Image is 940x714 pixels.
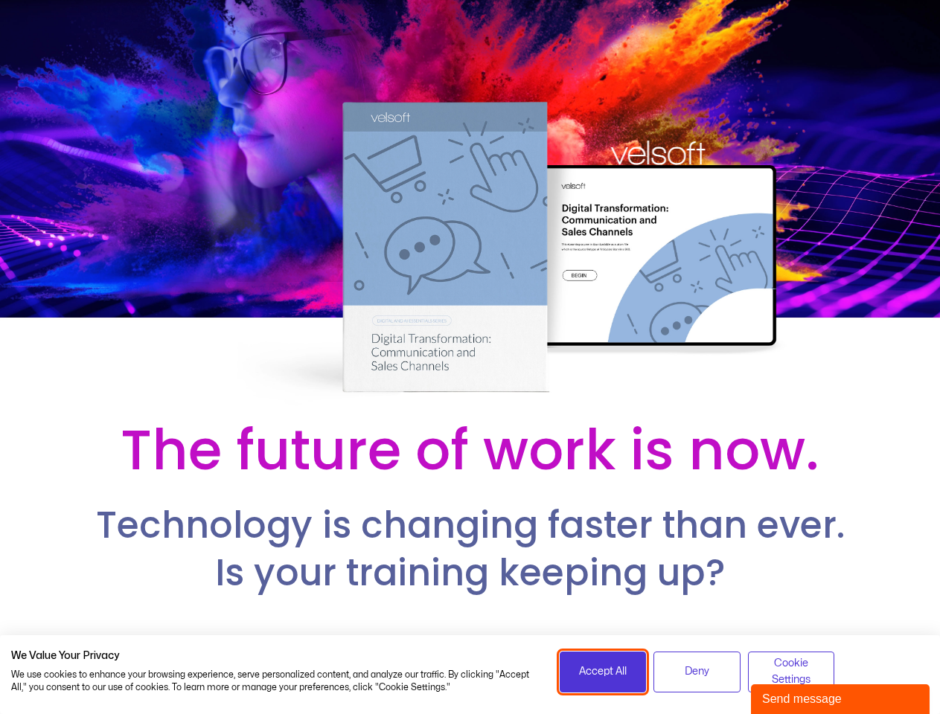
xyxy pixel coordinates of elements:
[685,663,709,680] span: Deny
[579,663,627,680] span: Accept All
[48,502,892,596] h2: Technology is changing faster than ever. Is your training keeping up?
[758,655,825,689] span: Cookie Settings
[47,414,892,486] h2: The future of work is now.
[653,652,741,692] button: Deny all cookies
[560,652,647,692] button: Accept all cookies
[748,652,835,692] button: Adjust cookie preferences
[11,669,537,694] p: We use cookies to enhance your browsing experience, serve personalized content, and analyze our t...
[11,649,537,663] h2: We Value Your Privacy
[751,681,933,714] iframe: chat widget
